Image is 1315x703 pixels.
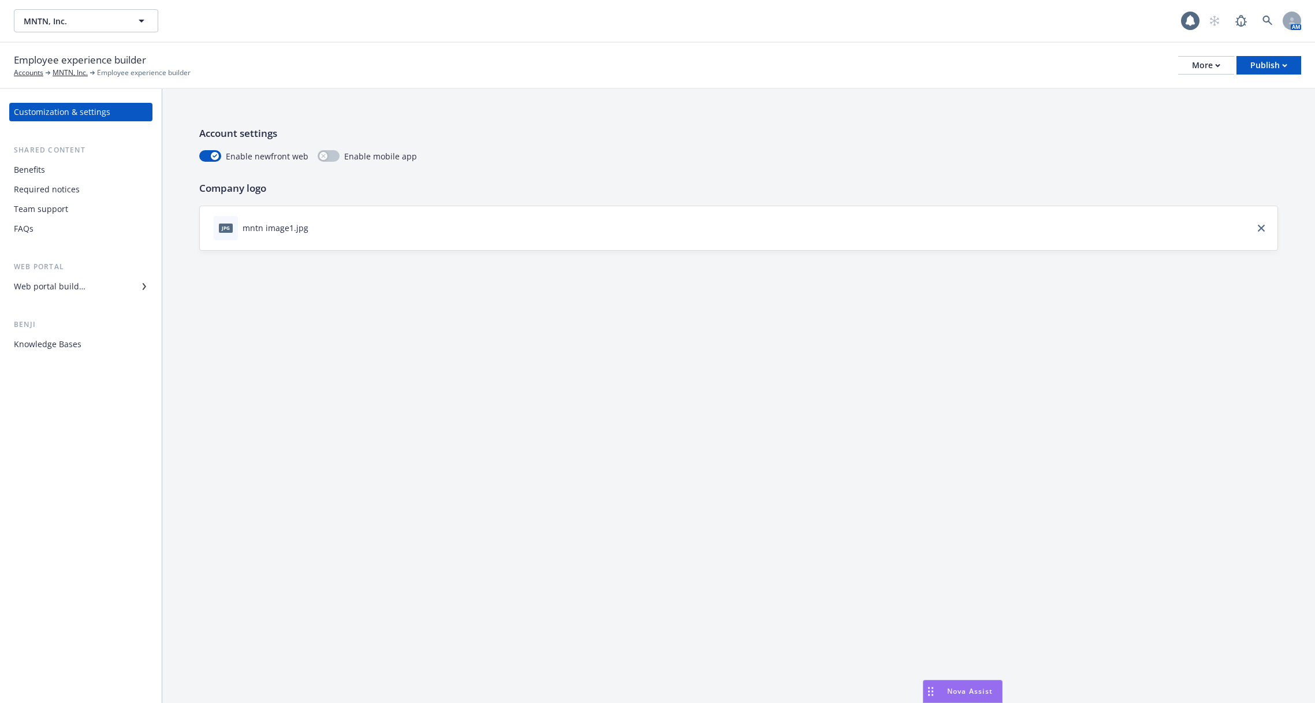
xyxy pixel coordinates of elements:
div: Benefits [14,161,45,179]
div: Publish [1250,57,1287,74]
a: Required notices [9,180,152,199]
a: Knowledge Bases [9,335,152,354]
a: Search [1256,9,1279,32]
button: Nova Assist [923,680,1003,703]
div: Shared content [9,144,152,156]
div: Customization & settings [14,103,110,121]
div: Drag to move [923,680,938,702]
div: Web portal builder [14,277,85,296]
button: MNTN, Inc. [14,9,158,32]
p: Company logo [199,181,1278,196]
button: Publish [1236,56,1301,75]
a: Customization & settings [9,103,152,121]
div: mntn image1.jpg [243,222,308,234]
div: Required notices [14,180,80,199]
div: FAQs [14,220,33,238]
div: Benji [9,319,152,330]
button: download file [313,222,322,234]
span: Enable newfront web [226,150,308,162]
span: jpg [219,224,233,232]
span: Employee experience builder [14,53,146,68]
div: Web portal [9,261,152,273]
a: close [1254,221,1268,235]
a: MNTN, Inc. [53,68,88,78]
p: Account settings [199,126,1278,141]
span: Employee experience builder [97,68,191,78]
a: Start snowing [1203,9,1226,32]
span: MNTN, Inc. [24,15,124,27]
span: Enable mobile app [344,150,417,162]
span: Nova Assist [947,686,993,696]
button: More [1178,56,1234,75]
a: Team support [9,200,152,218]
div: Team support [14,200,68,218]
a: Web portal builder [9,277,152,296]
div: More [1192,57,1220,74]
a: Accounts [14,68,43,78]
div: Knowledge Bases [14,335,81,354]
a: FAQs [9,220,152,238]
a: Benefits [9,161,152,179]
a: Report a Bug [1230,9,1253,32]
